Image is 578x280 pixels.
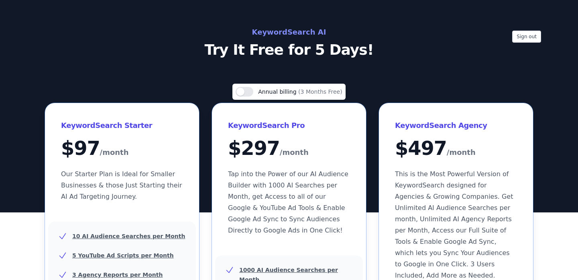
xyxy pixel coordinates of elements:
div: $ 97 [61,138,183,159]
span: This is the Most Powerful Version of KeywordSearch designed for Agencies & Growing Companies. Get... [395,170,513,279]
span: Annual billing [258,89,298,95]
h2: KeywordSearch AI [109,26,469,39]
u: 10 AI Audience Searches per Month [72,233,185,239]
span: /month [447,146,476,159]
p: Try It Free for 5 Days! [109,42,469,58]
span: Tap into the Power of our AI Audience Builder with 1000 AI Searches per Month, get Access to all ... [228,170,348,234]
h3: KeywordSearch Agency [395,119,517,132]
span: /month [280,146,309,159]
span: (3 Months Free) [298,89,342,95]
h3: KeywordSearch Starter [61,119,183,132]
u: 3 Agency Reports per Month [72,272,163,278]
div: $ 297 [228,138,350,159]
div: $ 497 [395,138,517,159]
h3: KeywordSearch Pro [228,119,350,132]
u: 5 YouTube Ad Scripts per Month [72,252,174,259]
button: Sign out [512,31,541,43]
span: /month [100,146,129,159]
span: Our Starter Plan is Ideal for Smaller Businesses & those Just Starting their AI Ad Targeting Jour... [61,170,182,200]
